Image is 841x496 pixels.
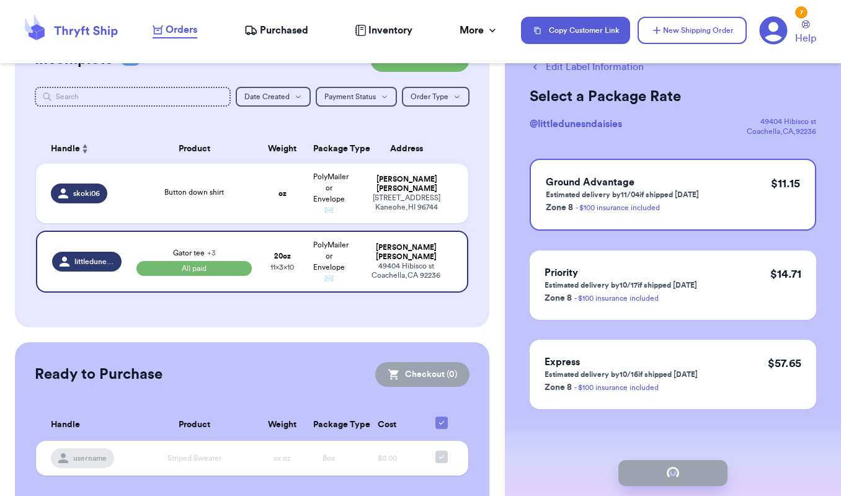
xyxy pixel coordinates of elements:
[352,409,422,441] th: Cost
[236,87,311,107] button: Date Created
[313,173,349,214] span: PolyMailer or Envelope ✉️
[166,22,197,37] span: Orders
[259,409,306,441] th: Weight
[378,454,397,462] span: $0.00
[546,190,699,200] p: Estimated delivery by 11/04 if shipped [DATE]
[207,249,216,257] span: + 3
[545,294,572,303] span: Zone 8
[274,454,291,462] span: xx oz
[306,409,352,441] th: Package Type
[530,87,816,107] h2: Select a Package Rate
[173,249,216,257] span: Gator tee
[545,383,572,392] span: Zone 8
[759,16,788,45] a: 7
[153,22,197,38] a: Orders
[167,454,221,462] span: Striped Sweater
[747,126,816,136] div: Coachella , CA , 92236
[360,193,453,212] div: [STREET_ADDRESS] Kaneohe , HI 96744
[129,409,259,441] th: Product
[360,262,452,280] div: 49404 Hibisco st Coachella , CA 92236
[323,454,335,462] span: Box
[360,175,453,193] div: [PERSON_NAME] [PERSON_NAME]
[360,243,452,262] div: [PERSON_NAME] [PERSON_NAME]
[260,23,308,38] span: Purchased
[324,93,376,100] span: Payment Status
[546,203,573,212] span: Zone 8
[576,204,660,211] a: - $100 insurance included
[73,453,107,463] span: username
[129,134,259,164] th: Product
[402,87,469,107] button: Order Type
[313,241,349,282] span: PolyMailer or Envelope ✉️
[51,418,80,432] span: Handle
[259,134,306,164] th: Weight
[521,17,630,44] button: Copy Customer Link
[35,87,231,107] input: Search
[274,252,291,260] strong: 20 oz
[545,268,578,278] span: Priority
[355,23,412,38] a: Inventory
[795,31,816,46] span: Help
[35,365,162,384] h2: Ready to Purchase
[136,261,252,276] span: All paid
[545,280,697,290] p: Estimated delivery by 10/17 if shipped [DATE]
[530,119,622,129] span: @ littledunesndaisies
[73,188,100,198] span: skoki06
[164,188,224,196] span: Button down shirt
[795,6,808,19] div: 7
[80,141,90,156] button: Sort ascending
[375,362,469,387] button: Checkout (0)
[244,93,290,100] span: Date Created
[638,17,747,44] button: New Shipping Order
[411,93,448,100] span: Order Type
[770,265,801,283] p: $ 14.71
[352,134,468,164] th: Address
[74,257,114,267] span: littledunesndaisies
[278,190,287,197] strong: oz
[768,355,801,372] p: $ 57.65
[546,177,634,187] span: Ground Advantage
[545,357,580,367] span: Express
[306,134,352,164] th: Package Type
[244,23,308,38] a: Purchased
[771,175,800,192] p: $ 11.15
[368,23,412,38] span: Inventory
[795,20,816,46] a: Help
[460,23,499,38] div: More
[530,60,644,74] button: Edit Label Information
[574,384,659,391] a: - $100 insurance included
[270,263,294,271] span: 11 x 3 x 10
[316,87,397,107] button: Payment Status
[747,117,816,126] div: 49404 Hibisco st
[51,143,80,156] span: Handle
[574,294,659,302] a: - $100 insurance included
[545,370,698,379] p: Estimated delivery by 10/16 if shipped [DATE]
